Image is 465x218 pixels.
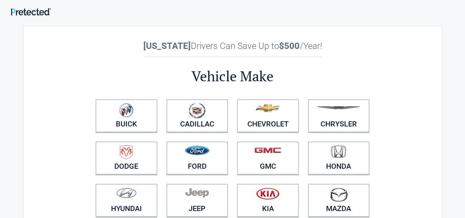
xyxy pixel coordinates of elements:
a: Mazda [308,184,370,217]
h2: Vehicle Make [91,67,374,86]
img: jeep [185,187,209,198]
h2: Drivers Can Save Up to /Year [91,41,374,51]
a: Dodge [96,142,157,175]
img: honda [331,145,346,158]
a: Chrysler [308,99,370,132]
a: Honda [308,142,370,175]
img: ford [185,146,210,155]
a: Jeep [167,184,228,217]
img: cadillac [189,103,205,118]
a: Buick [96,99,157,132]
a: Ford [167,142,228,175]
img: buick [119,103,133,118]
a: Kia [237,184,299,217]
img: hyundai [116,187,137,198]
b: $500 [279,41,300,51]
img: dodge [120,145,133,160]
a: Hyundai [96,184,157,217]
b: [US_STATE] [143,41,191,51]
img: kia [256,187,279,200]
a: Cadillac [167,99,228,132]
img: Main Logo [11,8,51,15]
img: gmc [254,147,281,153]
a: GMC [237,142,299,175]
a: Chevrolet [237,99,299,132]
img: mazda [329,187,348,202]
img: chevrolet [255,104,280,112]
img: chrysler [316,106,361,110]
